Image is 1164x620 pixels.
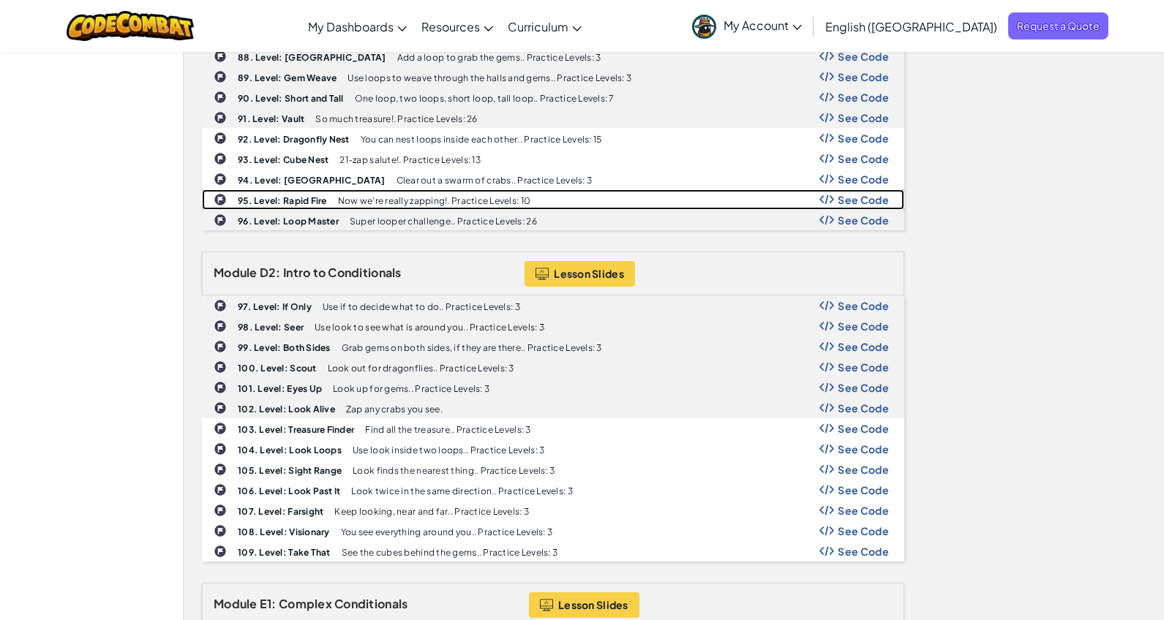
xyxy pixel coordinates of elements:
img: Show Code Logo [819,133,834,143]
img: Show Code Logo [819,403,834,413]
p: Add a loop to grab the gems.. Practice Levels: 3 [397,53,601,62]
b: 95. Level: Rapid Fire [238,195,327,206]
span: Module [214,596,258,611]
span: My Account [724,18,802,33]
img: IconChallengeLevel.svg [214,483,227,496]
a: 99. Level: Both Sides Grab gems on both sides, if they are there.. Practice Levels: 3 Show Code L... [202,336,904,357]
p: Clear out a swarm of crabs.. Practice Levels: 3 [397,175,593,185]
img: IconChallengeLevel.svg [214,152,227,165]
b: 94. Level: [GEOGRAPHIC_DATA] [238,175,386,186]
b: 97. Level: If Only [238,301,312,312]
img: Show Code Logo [819,113,834,123]
a: Lesson Slides [529,592,639,618]
p: So much treasure!. Practice Levels: 26 [315,114,477,124]
a: English ([GEOGRAPHIC_DATA]) [818,7,1005,46]
img: Show Code Logo [819,485,834,495]
span: See Code [838,423,889,434]
img: IconChallengeLevel.svg [214,111,227,124]
b: 98. Level: Seer [238,322,304,333]
img: IconChallengeLevel.svg [214,381,227,394]
b: 109. Level: Take That [238,547,331,558]
a: 97. Level: If Only Use if to decide what to do.. Practice Levels: 3 Show Code Logo See Code [202,295,904,316]
img: IconChallengeLevel.svg [214,340,227,353]
p: 21-zap salute!. Practice Levels: 13 [339,155,480,165]
img: IconChallengeLevel.svg [214,213,227,227]
a: 90. Level: Short and Tall One loop, two loops, short loop, tall loop.. Practice Levels: 7 Show Co... [202,87,904,107]
span: See Code [838,382,889,393]
p: Now we're really zapping!. Practice Levels: 10 [338,196,530,205]
img: IconChallengeLevel.svg [214,70,227,83]
img: Show Code Logo [819,300,834,311]
a: 105. Level: Sight Range Look finds the nearest thing.. Practice Levels: 3 Show Code Logo See Code [202,459,904,480]
span: Lesson Slides [558,599,628,610]
img: Show Code Logo [819,464,834,475]
span: See Code [838,443,889,455]
a: 100. Level: Scout Look out for dragonflies.. Practice Levels: 3 Show Code Logo See Code [202,357,904,377]
b: 91. Level: Vault [238,113,304,124]
span: D2: Intro to Conditionals [260,265,402,280]
span: See Code [838,525,889,537]
b: 107. Level: Farsight [238,506,323,517]
b: 89. Level: Gem Weave [238,72,337,83]
p: Use if to decide what to do.. Practice Levels: 3 [323,302,520,311]
b: 90. Level: Short and Tall [238,93,344,104]
span: See Code [838,214,889,226]
a: 96. Level: Loop Master Super looper challenge.. Practice Levels: 26 Show Code Logo See Code [202,210,904,230]
img: IconChallengeLevel.svg [214,401,227,415]
a: 93. Level: Cube Nest 21-zap salute!. Practice Levels: 13 Show Code Logo See Code [202,148,904,169]
p: Look twice in the same direction.. Practice Levels: 3 [351,486,572,496]
span: Resources [421,19,480,34]
img: IconChallengeLevel.svg [214,545,227,558]
p: Use loops to weave through the halls and gems.. Practice Levels: 3 [348,73,631,83]
span: See Code [838,71,889,83]
span: My Dashboards [308,19,394,34]
img: Show Code Logo [819,194,834,205]
span: See Code [838,545,889,557]
span: Lesson Slides [554,268,624,279]
img: Show Code Logo [819,423,834,434]
span: See Code [838,91,889,103]
b: 92. Level: Dragonfly Nest [238,134,350,145]
img: IconChallengeLevel.svg [214,50,227,63]
span: See Code [838,50,889,62]
span: See Code [838,112,889,124]
p: Find all the treasure.. Practice Levels: 3 [365,425,530,434]
img: IconChallengeLevel.svg [214,504,227,517]
img: IconChallengeLevel.svg [214,422,227,435]
img: Show Code Logo [819,546,834,556]
span: See Code [838,341,889,352]
span: See Code [838,504,889,516]
span: See Code [838,464,889,475]
b: 99. Level: Both Sides [238,342,331,353]
img: Show Code Logo [819,444,834,454]
a: 107. Level: Farsight Keep looking, near and far.. Practice Levels: 3 Show Code Logo See Code [202,500,904,521]
p: Look out for dragonflies.. Practice Levels: 3 [328,363,514,373]
a: Request a Quote [1008,12,1108,39]
img: IconChallengeLevel.svg [214,360,227,374]
p: Grab gems on both sides, if they are there.. Practice Levels: 3 [342,343,602,352]
p: Look up for gems.. Practice Levels: 3 [333,384,489,393]
img: IconChallengeLevel.svg [214,173,227,186]
b: 100. Level: Scout [238,363,317,374]
a: 89. Level: Gem Weave Use loops to weave through the halls and gems.. Practice Levels: 3 Show Code... [202,67,904,87]
span: See Code [838,300,889,311]
a: 104. Level: Look Loops Use look inside two loops.. Practice Levels: 3 Show Code Logo See Code [202,439,904,459]
p: One loop, two loops, short loop, tall loop.. Practice Levels: 7 [355,94,615,103]
p: See the cubes behind the gems.. Practice Levels: 3 [342,548,558,557]
a: Curriculum [500,7,589,46]
b: 103. Level: Treasure Finder [238,424,354,435]
span: See Code [838,132,889,144]
span: See Code [838,153,889,165]
span: English ([GEOGRAPHIC_DATA]) [825,19,997,34]
a: 103. Level: Treasure Finder Find all the treasure.. Practice Levels: 3 Show Code Logo See Code [202,418,904,439]
a: 109. Level: Take That See the cubes behind the gems.. Practice Levels: 3 Show Code Logo See Code [202,541,904,562]
span: Curriculum [508,19,568,34]
span: Module [214,265,258,280]
b: 104. Level: Look Loops [238,445,342,455]
p: Super looper challenge.. Practice Levels: 26 [350,216,537,226]
img: Show Code Logo [819,341,834,352]
img: Show Code Logo [819,526,834,536]
a: 88. Level: [GEOGRAPHIC_DATA] Add a loop to grab the gems.. Practice Levels: 3 Show Code Logo See ... [202,46,904,67]
img: IconChallengeLevel.svg [214,299,227,312]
